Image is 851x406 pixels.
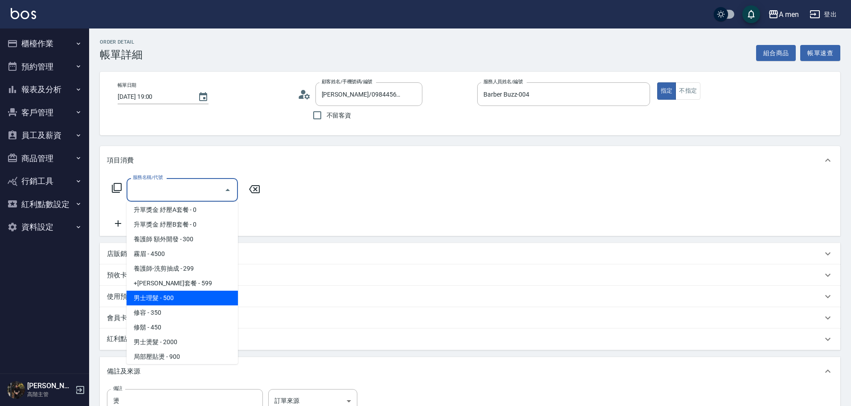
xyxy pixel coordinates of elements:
button: 商品管理 [4,147,86,170]
p: 項目消費 [107,156,134,165]
span: 霧眉 - 4500 [127,247,238,261]
button: 預約管理 [4,55,86,78]
button: 紅利點數設定 [4,193,86,216]
h2: Order detail [100,39,143,45]
button: 行銷工具 [4,170,86,193]
label: 服務人員姓名/編號 [483,78,523,85]
div: 備註及來源 [100,357,840,386]
p: 會員卡銷售 [107,313,140,323]
button: Close [221,183,235,197]
span: 升單獎金 紓壓B套餐 - 0 [127,217,238,232]
label: 服務名稱/代號 [133,174,163,181]
button: 員工及薪資 [4,124,86,147]
span: +[PERSON_NAME]套餐 - 599 [127,276,238,291]
button: 組合商品 [756,45,796,61]
button: 報表及分析 [4,78,86,101]
p: 備註及來源 [107,367,140,376]
button: Choose date, selected date is 2025-09-13 [192,86,214,108]
button: 指定 [657,82,676,100]
div: 項目消費 [100,175,840,236]
div: A men [779,9,799,20]
div: 使用預收卡編輯訂單不得編輯預收卡使用 [100,286,840,307]
button: 登出 [806,6,840,23]
span: 修鬍 - 450 [127,320,238,335]
h3: 帳單詳細 [100,49,143,61]
input: YYYY/MM/DD hh:mm [118,89,189,104]
span: 不留客資 [327,111,352,120]
div: 紅利點數剩餘點數: 0 [100,329,840,350]
button: 資料設定 [4,215,86,239]
label: 顧客姓名/手機號碼/編號 [322,78,372,85]
div: 預收卡販賣 [100,264,840,286]
label: 帳單日期 [118,82,136,89]
span: 男士理髮 - 500 [127,291,238,305]
span: 局部壓貼燙 - 900 [127,349,238,364]
span: 升單獎金 紓壓A套餐 - 0 [127,203,238,217]
button: A men [765,5,802,24]
p: 使用預收卡 [107,292,140,301]
button: 帳單速查 [800,45,840,61]
button: save [742,5,760,23]
button: 客戶管理 [4,101,86,124]
p: 紅利點數 [107,334,160,344]
img: Person [7,381,25,399]
button: 不指定 [675,82,700,100]
span: 養護師 額外開發 - 300 [127,232,238,247]
span: 養護師-洗剪抽成 - 299 [127,261,238,276]
div: 項目消費 [100,146,840,175]
p: 預收卡販賣 [107,271,140,280]
label: 備註 [113,385,123,392]
span: 修容 - 350 [127,305,238,320]
div: 會員卡銷售 [100,307,840,329]
img: Logo [11,8,36,19]
p: 高階主管 [27,390,73,398]
div: 店販銷售 [100,243,840,264]
span: 男士燙髮 - 2000 [127,335,238,349]
p: 店販銷售 [107,249,134,259]
h5: [PERSON_NAME] [27,382,73,390]
button: 櫃檯作業 [4,32,86,55]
